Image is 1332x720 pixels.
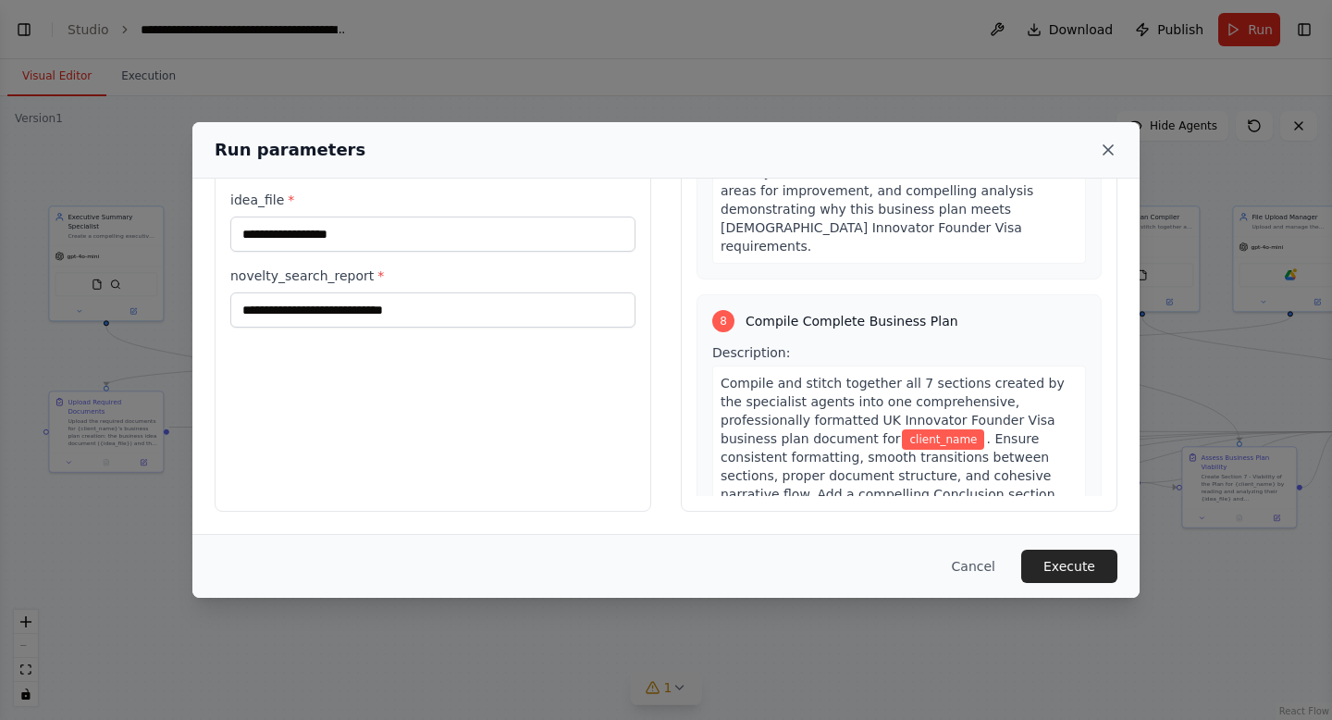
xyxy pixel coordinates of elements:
h2: Run parameters [215,137,365,163]
span: Description: [712,345,790,360]
label: novelty_search_report [230,267,635,285]
span: Compile and stitch together all 7 sections created by the specialist agents into one comprehensiv... [721,376,1065,446]
span: Variable: client_name [902,429,984,450]
div: 8 [712,310,734,332]
span: Compile Complete Business Plan [746,312,958,330]
button: Execute [1021,550,1117,583]
label: idea_file [230,191,635,209]
button: Cancel [937,550,1010,583]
